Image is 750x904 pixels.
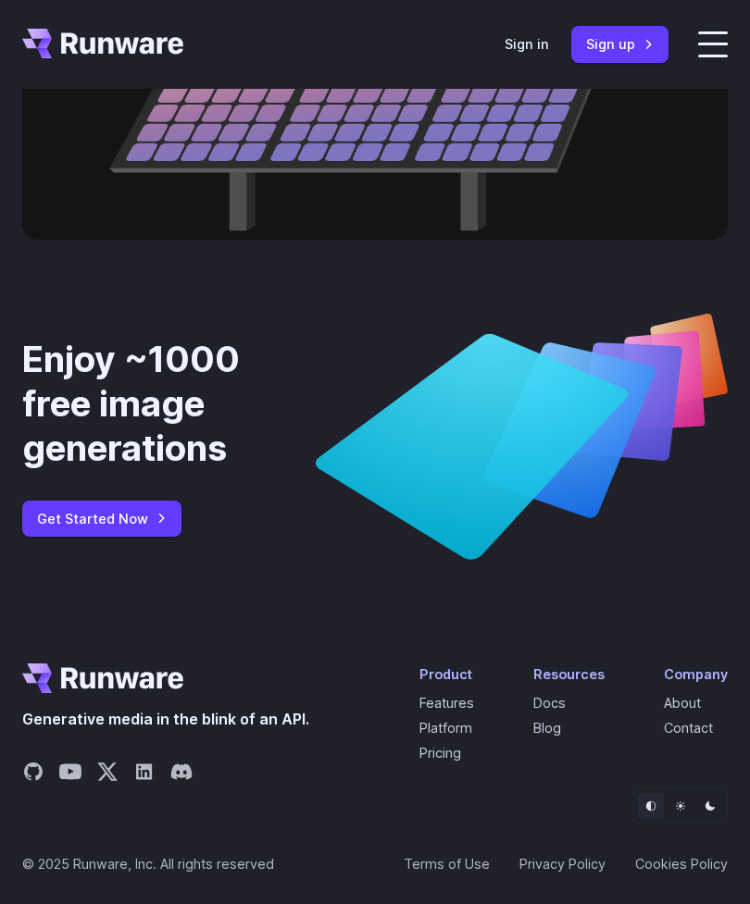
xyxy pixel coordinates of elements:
div: Resources [533,663,605,685]
div: Company [664,663,728,685]
a: Privacy Policy [519,853,606,874]
ul: Theme selector [633,788,728,824]
button: Default [638,793,664,819]
a: Terms of Use [404,853,490,874]
a: Docs [533,695,566,711]
a: About [664,695,701,711]
div: Enjoy ~1000 free image generations [22,337,316,471]
div: Product [419,663,474,685]
a: Cookies Policy [635,853,728,874]
a: Share on GitHub [22,761,44,788]
a: Contact [664,720,713,736]
button: Dark [697,793,723,819]
a: Go to / [22,29,183,58]
a: Features [419,695,474,711]
a: Share on Discord [170,761,193,788]
a: Platform [419,720,472,736]
a: Share on YouTube [59,761,81,788]
a: Get Started Now [22,501,181,537]
a: Share on LinkedIn [133,761,156,788]
a: Share on X [96,761,119,788]
a: Sign in [505,33,549,55]
span: © 2025 Runware, Inc. All rights reserved [22,853,274,874]
a: Sign up [571,26,669,62]
button: Light [668,793,694,819]
a: Go to / [22,663,183,693]
a: Blog [533,720,561,736]
span: Generative media in the blink of an API. [22,708,309,732]
a: Pricing [419,745,461,761]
